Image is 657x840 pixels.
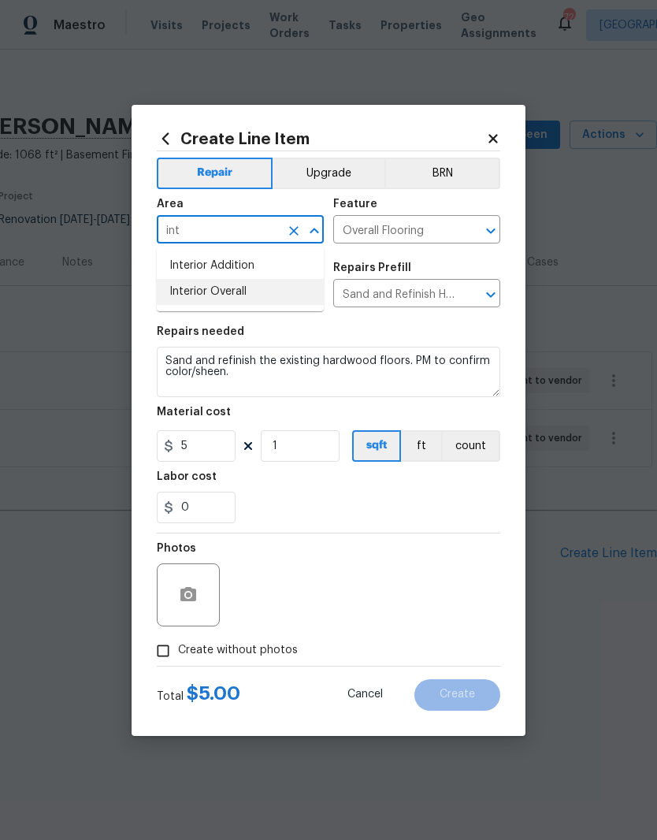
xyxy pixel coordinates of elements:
span: Cancel [347,689,383,701]
button: Open [480,220,502,242]
span: Create [440,689,475,701]
h5: Labor cost [157,471,217,482]
button: sqft [352,430,401,462]
h5: Photos [157,543,196,554]
button: Clear [283,220,305,242]
h5: Repairs needed [157,326,244,337]
span: $ 5.00 [187,684,240,703]
button: Open [480,284,502,306]
div: Total [157,686,240,704]
h5: Repairs Prefill [333,262,411,273]
button: count [441,430,500,462]
h5: Material cost [157,407,231,418]
h5: Feature [333,199,377,210]
button: BRN [384,158,500,189]
textarea: Sand and refinish the existing hardwood floors. PM to confirm color/sheen. [157,347,500,397]
h2: Create Line Item [157,130,486,147]
button: Upgrade [273,158,385,189]
button: Close [303,220,325,242]
button: Repair [157,158,273,189]
button: ft [401,430,441,462]
button: Cancel [322,679,408,711]
span: Create without photos [178,642,298,659]
li: Interior Overall [157,279,324,305]
li: Interior Addition [157,253,324,279]
h5: Area [157,199,184,210]
button: Create [414,679,500,711]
